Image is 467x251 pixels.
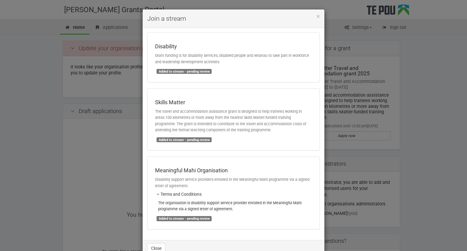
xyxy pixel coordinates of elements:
[155,167,312,174] h4: Meaningful Mahi Organisation
[155,99,312,105] h4: Skills Matter
[317,13,320,20] span: ×
[155,192,312,197] h5: Terms and Conditions
[147,14,320,23] h4: Join a stream
[158,200,312,212] p: The organisation is disability support service provider enrolled in the Meaningful Mahi programme...
[155,43,312,50] h4: Disability
[157,216,212,221] span: Added to stream - pending review
[157,137,212,142] span: Added to stream - pending review
[157,69,212,74] span: Added to stream - pending review
[155,177,312,189] p: Disability support service providers enrolled in the Meaningful Mahi programme via a signed lette...
[155,53,312,65] p: Grant funding is for disability services, disabled people and whanau to take part in workforce an...
[155,108,312,133] p: The travel and accommodation assistance grant is designed to help trainees working in areas 100 k...
[317,13,320,20] button: Close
